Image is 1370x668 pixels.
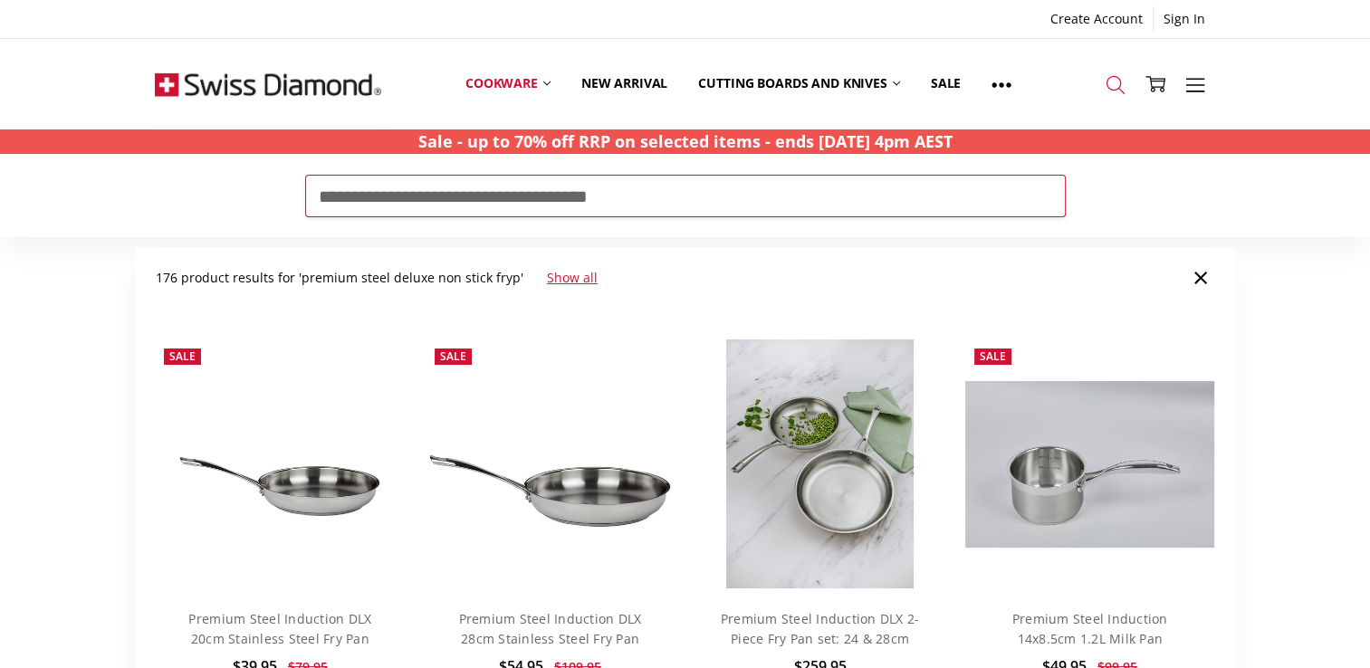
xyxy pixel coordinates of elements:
[726,339,914,589] img: Premium steel DLX 2pc fry pan set (28 and 24cm) life style shot
[1186,262,1215,291] a: Close
[976,43,1027,125] a: Show All
[450,43,566,124] a: Cookware
[547,269,598,286] a: Show all
[695,339,945,589] a: Premium steel DLX 2pc fry pan set (28 and 24cm) life style shot
[188,610,371,647] a: Premium Steel Induction DLX 20cm Stainless Steel Fry Pan
[965,339,1215,589] a: Premium Steel Induction 14x8.5cm 1.2L Milk Pan
[683,43,915,124] a: Cutting boards and knives
[155,339,405,589] img: Premium Steel DLX - 8" (20cm) Stainless Steel Fry Pan | Swiss Diamond
[1040,6,1153,32] a: Create Account
[721,610,920,647] a: Premium Steel Induction DLX 2-Piece Fry Pan set: 24 & 28cm
[418,130,953,152] strong: Sale - up to 70% off RRP on selected items - ends [DATE] 4pm AEST
[980,348,1006,364] span: Sale
[155,269,522,286] span: 176 product results for 'premium steel deluxe non stick fryp'
[566,43,683,124] a: New arrival
[1012,610,1168,647] a: Premium Steel Induction 14x8.5cm 1.2L Milk Pan
[169,348,196,364] span: Sale
[459,610,642,647] a: Premium Steel Induction DLX 28cm Stainless Steel Fry Pan
[1193,257,1209,296] span: ×
[965,381,1215,548] img: Premium Steel Induction 14x8.5cm 1.2L Milk Pan
[440,348,466,364] span: Sale
[1154,6,1215,32] a: Sign In
[915,43,976,124] a: Sale
[426,339,675,589] img: Premium Steel DLX - 8" (20cm) Stainless Steel Fry Pan | Swiss Diamond - Product
[155,39,381,129] img: Free Shipping On Every Order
